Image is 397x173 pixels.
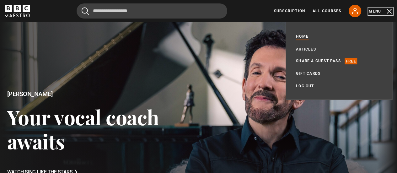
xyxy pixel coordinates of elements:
a: Share a guest pass [296,58,341,64]
svg: BBC Maestro [5,5,30,17]
input: Search [77,3,227,19]
button: Toggle navigation [369,8,392,14]
a: Articles [296,46,316,52]
a: Home [296,33,308,40]
p: Free [345,58,357,64]
h2: [PERSON_NAME] [7,90,199,98]
a: Log out [296,83,314,89]
a: Subscription [274,8,305,14]
a: All Courses [313,8,341,14]
a: Gift Cards [296,70,320,77]
button: Submit the search query [82,7,89,15]
h3: Your vocal coach awaits [7,105,199,154]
